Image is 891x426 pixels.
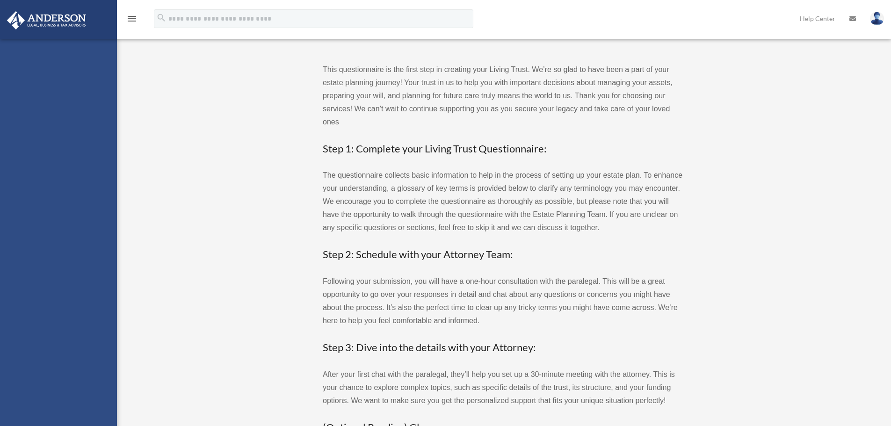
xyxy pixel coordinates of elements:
i: menu [126,13,138,24]
img: Anderson Advisors Platinum Portal [4,11,89,29]
p: This questionnaire is the first step in creating your Living Trust. We’re so glad to have been a ... [323,63,683,129]
img: User Pic [870,12,884,25]
p: The questionnaire collects basic information to help in the process of setting up your estate pla... [323,169,683,234]
p: After your first chat with the paralegal, they’ll help you set up a 30-minute meeting with the at... [323,368,683,407]
a: menu [126,16,138,24]
p: Following your submission, you will have a one-hour consultation with the paralegal. This will be... [323,275,683,327]
i: search [156,13,167,23]
h3: Step 1: Complete your Living Trust Questionnaire: [323,142,683,156]
h3: Step 2: Schedule with your Attorney Team: [323,247,683,262]
h3: Step 3: Dive into the details with your Attorney: [323,340,683,355]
